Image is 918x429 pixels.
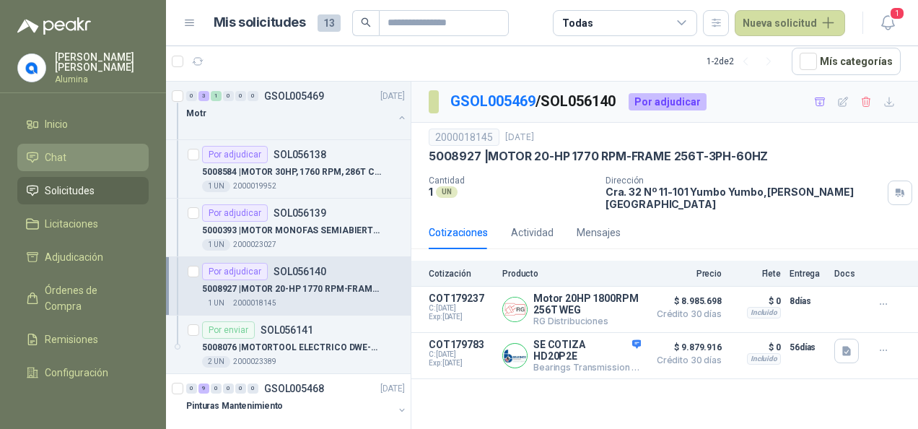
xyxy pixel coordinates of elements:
p: 5008927 | MOTOR 20-HP 1770 RPM-FRAME 256T-3PH-60HZ [202,282,382,296]
p: 2000023389 [233,356,276,368]
p: Producto [502,269,641,279]
div: 0 [223,383,234,394]
div: Incluido [747,307,781,318]
a: Adjudicación [17,243,149,271]
p: Entrega [790,269,826,279]
div: Por adjudicar [202,263,268,280]
p: Cotización [429,269,494,279]
span: $ 8.985.698 [650,292,722,310]
div: 1 [211,91,222,101]
span: 13 [318,14,341,32]
span: Chat [45,149,66,165]
div: 1 UN [202,239,230,251]
p: [DATE] [380,90,405,103]
div: 1 UN [202,181,230,192]
p: / SOL056140 [450,90,617,113]
p: $ 0 [730,339,781,356]
p: $ 0 [730,292,781,310]
p: Pinturas Mantenimiento [186,399,283,413]
p: SOL056139 [274,208,326,218]
div: 0 [186,91,197,101]
span: Solicitudes [45,183,95,199]
a: Por enviarSOL0561415008076 |MOTORTOOL ELECTRICO DWE-4887 -B32 UN2000023389 [166,316,411,374]
p: 2000018145 [233,298,276,309]
div: Incluido [747,353,781,365]
h1: Mis solicitudes [214,12,306,33]
a: Inicio [17,110,149,138]
a: Licitaciones [17,210,149,238]
p: Motr [186,107,206,121]
span: Órdenes de Compra [45,282,135,314]
div: 0 [248,91,258,101]
div: Mensajes [577,225,621,240]
span: Configuración [45,365,108,381]
div: 0 [248,383,258,394]
a: Por adjudicarSOL0561385008584 |MOTOR 30HP, 1760 RPM, 286T CAT. EM4104T1 UN2000019952 [166,140,411,199]
p: [DATE] [505,131,534,144]
span: C: [DATE] [429,304,494,313]
p: COT179783 [429,339,494,350]
div: Por adjudicar [629,93,707,110]
div: 2 UN [202,356,230,368]
p: 5000393 | MOTOR MONOFAS SEMIABIERTO 2HP 1720RPM [202,224,382,238]
p: Flete [730,269,781,279]
div: 1 UN [202,298,230,309]
a: Por adjudicarSOL0561395000393 |MOTOR MONOFAS SEMIABIERTO 2HP 1720RPM1 UN2000023027 [166,199,411,257]
div: 3 [198,91,209,101]
p: Docs [834,269,863,279]
div: 9 [198,383,209,394]
a: Chat [17,144,149,171]
span: Remisiones [45,331,98,347]
span: Exp: [DATE] [429,313,494,321]
p: COT179237 [429,292,494,304]
div: Por adjudicar [202,204,268,222]
p: 5008584 | MOTOR 30HP, 1760 RPM, 286T CAT. EM4104T [202,165,382,179]
div: Cotizaciones [429,225,488,240]
p: 2000023027 [233,239,276,251]
span: 1 [889,6,905,20]
div: 0 [235,383,246,394]
button: Nueva solicitud [735,10,845,36]
p: 8 días [790,292,826,310]
p: 56 días [790,339,826,356]
span: $ 9.879.916 [650,339,722,356]
img: Logo peakr [17,17,91,35]
span: Licitaciones [45,216,98,232]
a: Por adjudicarSOL0561405008927 |MOTOR 20-HP 1770 RPM-FRAME 256T-3PH-60HZ1 UN2000018145 [166,257,411,316]
a: Órdenes de Compra [17,277,149,320]
p: Motor 20HP 1800RPM 256T WEG [533,292,641,316]
p: Cra. 32 Nº 11-101 Yumbo Yumbo , [PERSON_NAME][GEOGRAPHIC_DATA] [606,186,882,210]
div: 0 [186,383,197,394]
p: SOL056141 [261,325,313,335]
div: Todas [562,15,593,31]
a: GSOL005469 [450,92,535,110]
p: [DATE] [380,382,405,396]
a: 0 9 0 0 0 0 GSOL005468[DATE] Pinturas Mantenimiento [186,380,408,426]
div: 0 [223,91,234,101]
p: GSOL005469 [264,91,324,101]
p: SE COTIZA HD20P2E [533,339,641,362]
div: Actividad [511,225,554,240]
span: C: [DATE] [429,350,494,359]
p: [PERSON_NAME] [PERSON_NAME] [55,52,149,72]
a: Manuales y ayuda [17,392,149,420]
div: 0 [211,383,222,394]
p: RG Distribuciones [533,316,641,326]
p: 1 [429,186,433,198]
p: 2000019952 [233,181,276,192]
p: 5008076 | MOTORTOOL ELECTRICO DWE-4887 -B3 [202,341,382,355]
span: Exp: [DATE] [429,359,494,368]
div: 1 - 2 de 2 [707,50,780,73]
span: Adjudicación [45,249,103,265]
span: search [361,17,371,27]
span: Inicio [45,116,68,132]
p: SOL056140 [274,266,326,277]
a: 0 3 1 0 0 0 GSOL005469[DATE] Motr [186,87,408,134]
img: Company Logo [18,54,45,82]
button: Mís categorías [792,48,901,75]
div: UN [436,186,458,198]
div: 2000018145 [429,129,499,146]
img: Company Logo [503,344,527,368]
div: 0 [235,91,246,101]
p: Precio [650,269,722,279]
